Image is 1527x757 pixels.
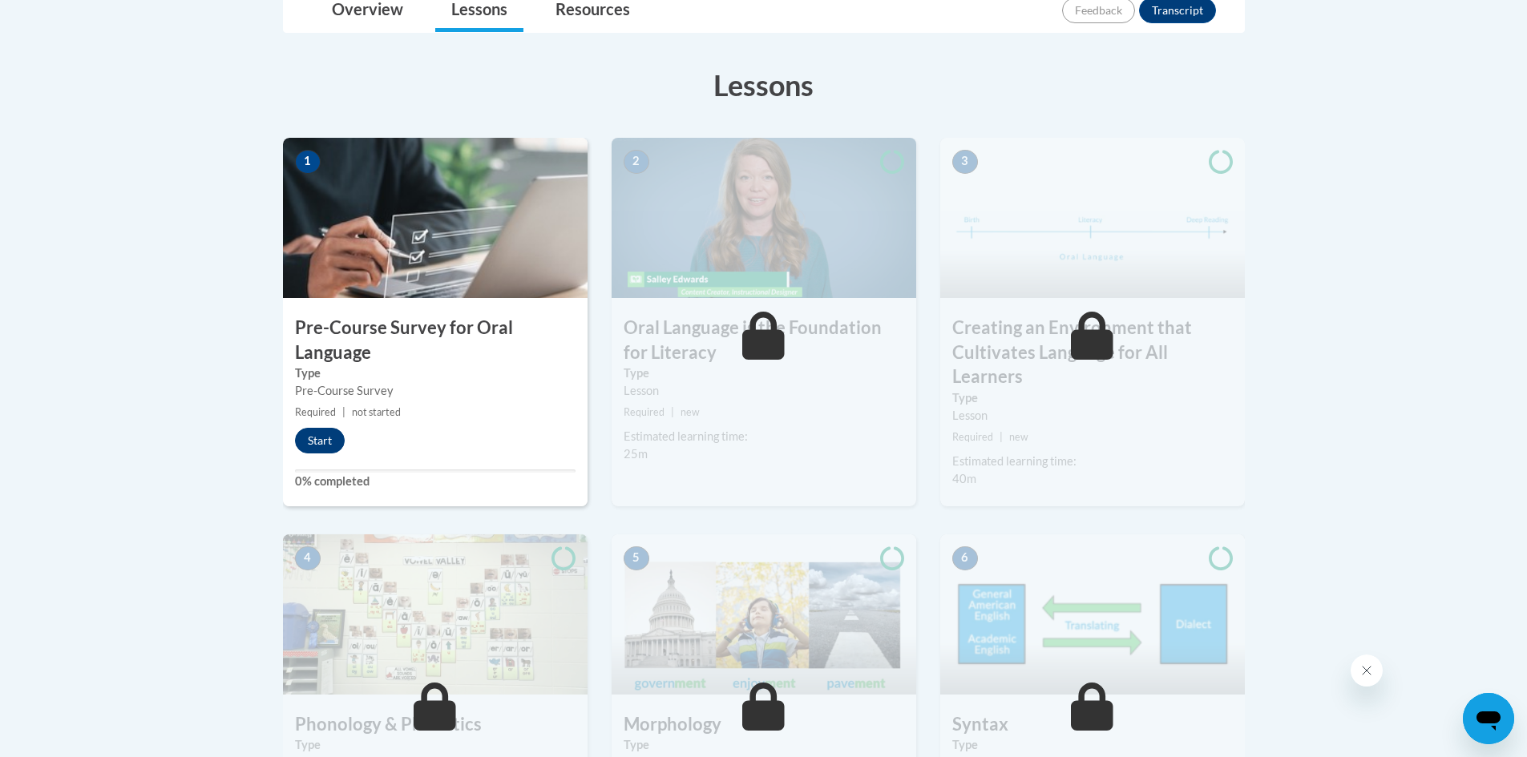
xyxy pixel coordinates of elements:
[952,472,976,485] span: 40m
[681,406,700,418] span: new
[612,712,916,737] h3: Morphology
[295,364,576,382] label: Type
[295,382,576,400] div: Pre-Course Survey
[952,736,1233,754] label: Type
[952,546,978,570] span: 6
[1000,431,1003,443] span: |
[295,428,345,453] button: Start
[283,534,588,695] img: Course Image
[940,316,1245,389] h3: Creating an Environment that Cultivates Language for All Learners
[342,406,345,418] span: |
[10,11,130,24] span: Hi. How can we help?
[612,138,916,298] img: Course Image
[283,65,1245,105] h3: Lessons
[1463,693,1514,744] iframe: Button to launch messaging window
[295,473,576,490] label: 0% completed
[295,406,336,418] span: Required
[952,150,978,174] span: 3
[940,534,1245,695] img: Course Image
[283,316,588,365] h3: Pre-Course Survey for Oral Language
[283,138,588,298] img: Course Image
[940,138,1245,298] img: Course Image
[295,546,321,570] span: 4
[624,382,904,400] div: Lesson
[624,428,904,445] div: Estimated learning time:
[624,447,648,461] span: 25m
[952,453,1233,470] div: Estimated learning time:
[295,150,321,174] span: 1
[624,736,904,754] label: Type
[1351,654,1383,687] iframe: Close message
[671,406,674,418] span: |
[624,546,649,570] span: 5
[624,406,665,418] span: Required
[612,316,916,365] h3: Oral Language is the Foundation for Literacy
[952,407,1233,425] div: Lesson
[352,406,401,418] span: not started
[295,736,576,754] label: Type
[952,389,1233,407] label: Type
[952,431,993,443] span: Required
[624,150,649,174] span: 2
[283,712,588,737] h3: Phonology & Phonetics
[1009,431,1028,443] span: new
[624,364,904,382] label: Type
[612,534,916,695] img: Course Image
[940,712,1245,737] h3: Syntax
